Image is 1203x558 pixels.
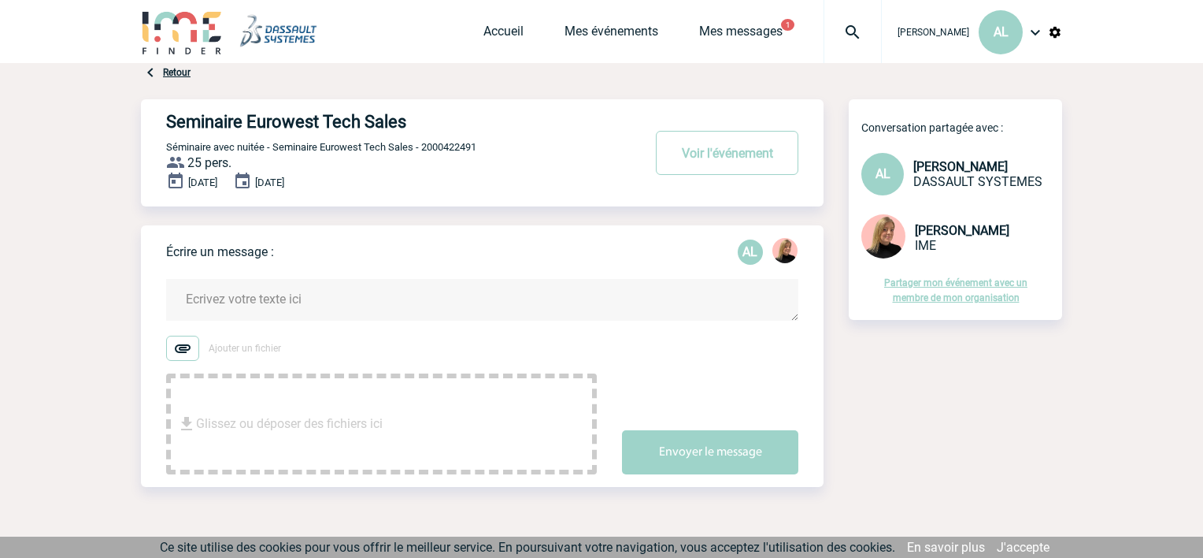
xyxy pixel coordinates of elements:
span: [DATE] [188,177,217,188]
span: DASSAULT SYSTEMES [913,174,1042,189]
a: Accueil [483,24,524,46]
button: 1 [781,19,794,31]
span: AL [994,24,1009,39]
a: Mes messages [699,24,783,46]
span: Séminaire avec nuitée - Seminaire Eurowest Tech Sales - 2000422491 [166,141,476,153]
img: IME-Finder [141,9,223,54]
span: Ajouter un fichier [209,343,281,354]
a: Retour [163,67,191,78]
button: Envoyer le message [622,430,798,474]
span: [PERSON_NAME] [915,223,1009,238]
span: [PERSON_NAME] [913,159,1008,174]
h4: Seminaire Eurowest Tech Sales [166,112,595,132]
span: [PERSON_NAME] [898,27,969,38]
span: [DATE] [255,177,284,188]
span: Glissez ou déposer des fichiers ici [196,385,383,463]
img: 131233-0.png [861,214,905,259]
p: Conversation partagée avec : [861,121,1062,134]
p: Écrire un message : [166,244,274,259]
span: 25 pers. [187,155,231,170]
a: J'accepte [997,540,1049,555]
p: AL [738,240,763,265]
a: Partager mon événement avec un membre de mon organisation [884,277,1027,303]
span: IME [915,238,936,253]
span: AL [875,166,890,181]
div: Estelle PERIOU [772,238,798,266]
div: Alexandra LEVY-RUEFF [738,240,763,265]
img: file_download.svg [177,415,196,433]
a: Mes événements [564,24,658,46]
img: 131233-0.png [772,238,798,263]
button: Voir l'événement [656,131,798,175]
a: En savoir plus [907,540,985,555]
span: Ce site utilise des cookies pour vous offrir le meilleur service. En poursuivant votre navigation... [160,540,895,555]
